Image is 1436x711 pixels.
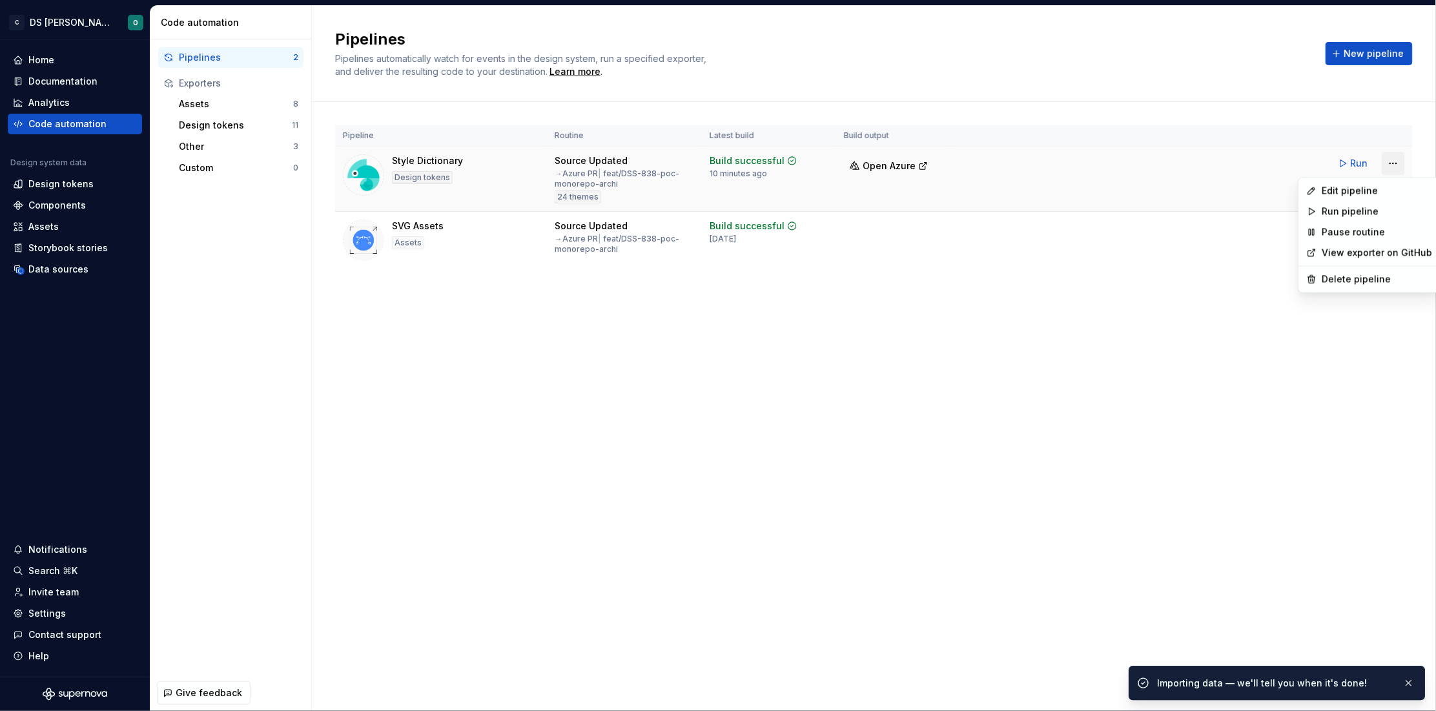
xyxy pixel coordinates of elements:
[1322,273,1433,286] div: Delete pipeline
[1322,205,1433,218] div: Run pipeline
[1322,185,1433,198] div: Edit pipeline
[1158,677,1393,690] div: Importing data — we'll tell you when it's done!
[1322,247,1433,260] a: View exporter on GitHub
[1322,226,1433,239] div: Pause routine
